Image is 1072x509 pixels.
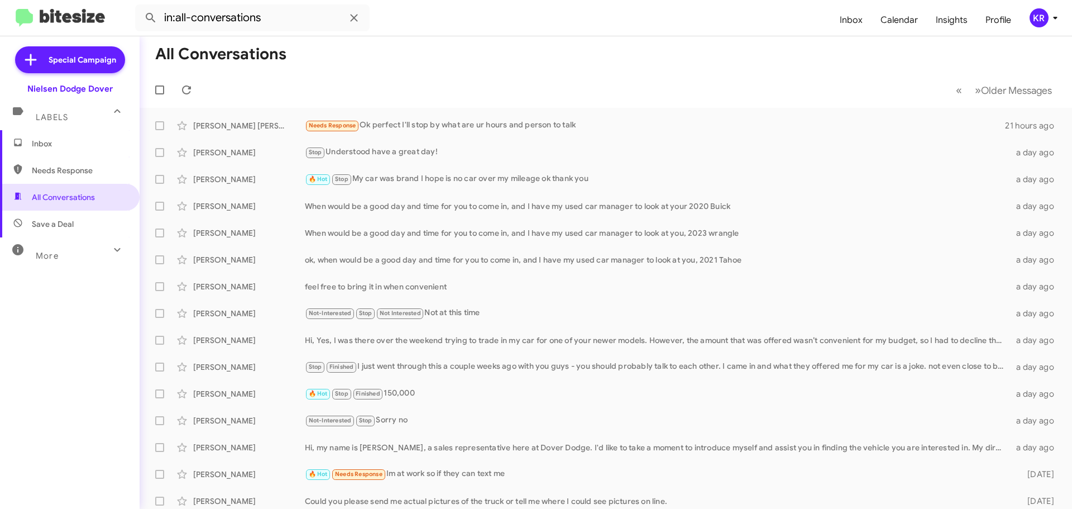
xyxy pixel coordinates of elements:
span: Special Campaign [49,54,116,65]
div: a day ago [1009,442,1063,453]
a: Calendar [872,4,927,36]
div: [PERSON_NAME] [193,174,305,185]
div: [PERSON_NAME] [193,201,305,212]
div: [PERSON_NAME] [193,227,305,239]
div: [PERSON_NAME] [193,469,305,480]
span: Inbox [32,138,127,149]
span: More [36,251,59,261]
span: Labels [36,112,68,122]
span: Not-Interested [309,417,352,424]
span: Finished [329,363,354,370]
div: 21 hours ago [1005,120,1063,131]
div: a day ago [1009,281,1063,292]
span: Stop [359,417,372,424]
div: [PERSON_NAME] [193,388,305,399]
a: Insights [927,4,977,36]
div: [PERSON_NAME] [193,147,305,158]
span: Older Messages [981,84,1052,97]
div: a day ago [1009,254,1063,265]
div: [PERSON_NAME] [193,442,305,453]
div: [PERSON_NAME] [193,361,305,373]
div: a day ago [1009,227,1063,239]
span: Stop [335,390,348,397]
div: a day ago [1009,361,1063,373]
span: Not-Interested [309,310,352,317]
div: When would be a good day and time for you to come in, and I have my used car manager to look at y... [305,227,1009,239]
span: 🔥 Hot [309,390,328,397]
div: [PERSON_NAME] [193,254,305,265]
div: Ok perfect I'll stop by what are ur hours and person to talk [305,119,1005,132]
div: [PERSON_NAME] [193,335,305,346]
a: Profile [977,4,1020,36]
div: [PERSON_NAME] [193,496,305,507]
h1: All Conversations [155,45,286,63]
span: Save a Deal [32,218,74,230]
div: a day ago [1009,308,1063,319]
span: Stop [309,363,322,370]
div: Hi, my name is [PERSON_NAME], a sales representative here at Dover Dodge. I'd like to take a mome... [305,442,1009,453]
div: a day ago [1009,174,1063,185]
div: Understood have a great day! [305,146,1009,159]
div: a day ago [1009,147,1063,158]
span: Stop [309,149,322,156]
div: KR [1030,8,1049,27]
span: All Conversations [32,192,95,203]
div: a day ago [1009,415,1063,426]
button: Previous [949,79,969,102]
button: KR [1020,8,1060,27]
span: Needs Response [309,122,356,129]
span: Not Interested [380,310,421,317]
a: Inbox [831,4,872,36]
div: [PERSON_NAME] [193,415,305,426]
span: Stop [335,175,348,183]
span: Finished [356,390,380,397]
div: [DATE] [1009,469,1063,480]
div: ok, when would be a good day and time for you to come in, and I have my used car manager to look ... [305,254,1009,265]
div: I just went through this a couple weeks ago with you guys - you should probably talk to each othe... [305,360,1009,373]
div: Nielsen Dodge Dover [27,83,113,94]
span: Needs Response [32,165,127,176]
span: Stop [359,310,372,317]
div: a day ago [1009,201,1063,212]
span: 🔥 Hot [309,470,328,478]
div: My car was brand I hope is no car over my mileage ok thank you [305,173,1009,185]
div: Not at this time [305,307,1009,320]
div: Im at work so if they can text me [305,468,1009,481]
span: Needs Response [335,470,382,478]
div: a day ago [1009,388,1063,399]
div: [PERSON_NAME] [193,281,305,292]
div: feel free to bring it in when convenient [305,281,1009,292]
span: 🔥 Hot [309,175,328,183]
span: » [975,83,981,97]
div: [DATE] [1009,496,1063,507]
div: Sorry no [305,414,1009,427]
div: [PERSON_NAME] [PERSON_NAME] [193,120,305,131]
div: When would be a good day and time for you to come in, and I have my used car manager to look at y... [305,201,1009,212]
div: Hi, Yes, I was there over the weekend trying to trade in my car for one of your newer models. How... [305,335,1009,346]
input: Search [135,4,370,31]
span: « [956,83,962,97]
div: a day ago [1009,335,1063,346]
button: Next [968,79,1059,102]
a: Special Campaign [15,46,125,73]
nav: Page navigation example [950,79,1059,102]
div: [PERSON_NAME] [193,308,305,319]
div: Could you please send me actual pictures of the truck or tell me where I could see pictures on line. [305,496,1009,507]
div: 150,000 [305,387,1009,400]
